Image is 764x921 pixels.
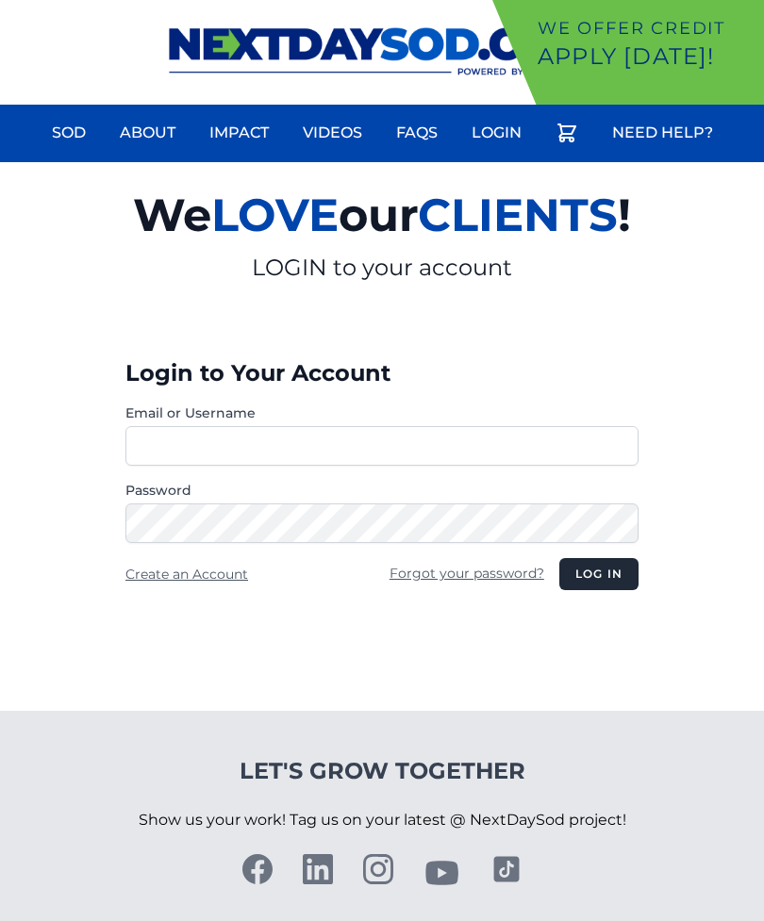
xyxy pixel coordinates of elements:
p: Show us your work! Tag us on your latest @ NextDaySod project! [139,786,626,854]
h4: Let's Grow Together [139,756,626,786]
a: Impact [198,110,280,156]
p: LOGIN to your account [15,253,749,283]
span: CLIENTS [418,188,618,242]
p: We offer Credit [538,15,756,41]
span: LOVE [211,188,339,242]
a: FAQs [385,110,449,156]
a: Need Help? [601,110,724,156]
a: Login [460,110,533,156]
button: Log in [559,558,639,590]
a: Create an Account [125,566,248,583]
a: Forgot your password? [390,565,544,582]
label: Password [125,481,639,500]
h2: We our ! [15,177,749,253]
h3: Login to Your Account [125,358,639,388]
p: Apply [DATE]! [538,41,756,72]
a: About [108,110,187,156]
label: Email or Username [125,403,639,422]
a: Videos [291,110,374,156]
a: Sod [41,110,97,156]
